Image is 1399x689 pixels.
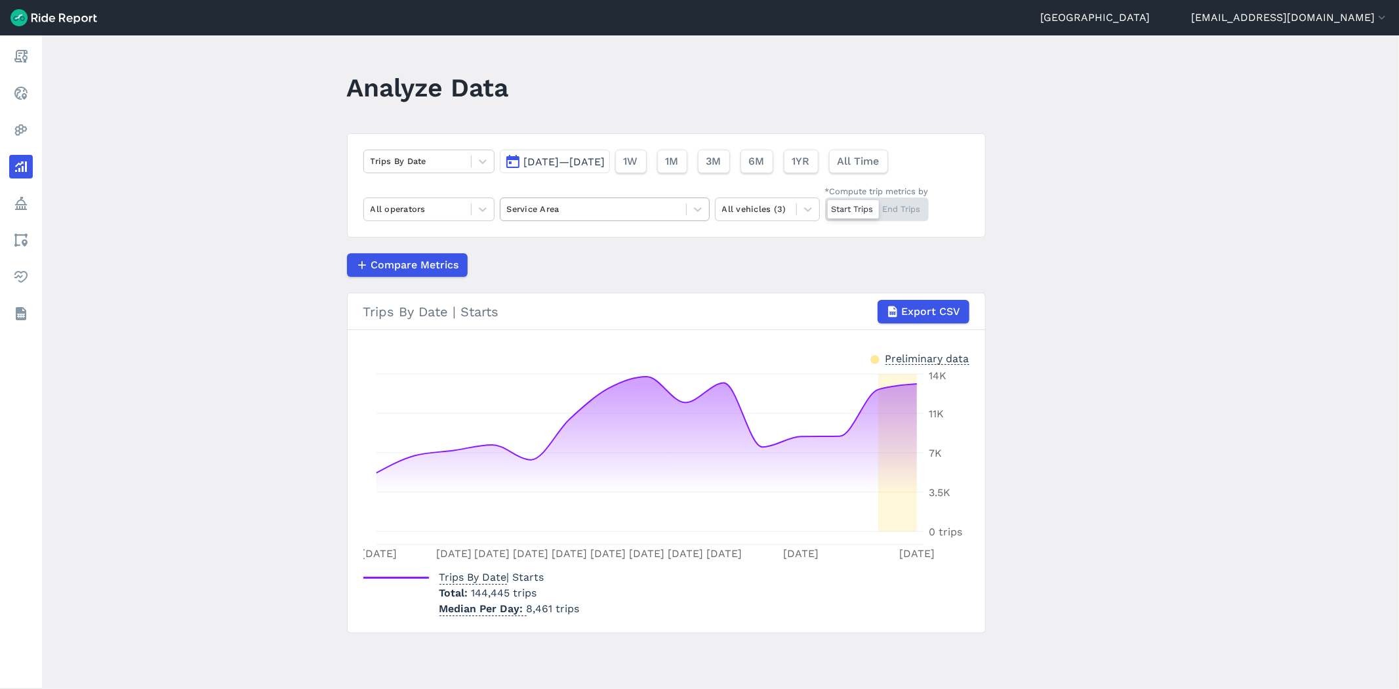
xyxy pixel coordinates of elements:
[347,253,468,277] button: Compare Metrics
[885,351,969,365] div: Preliminary data
[615,150,647,173] button: 1W
[829,150,888,173] button: All Time
[10,9,97,26] img: Ride Report
[667,547,702,560] tspan: [DATE]
[929,526,962,538] tspan: 0 trips
[899,547,935,560] tspan: [DATE]
[371,257,459,273] span: Compare Metrics
[9,155,33,178] a: Analyze
[363,300,969,324] div: Trips By Date | Starts
[524,156,605,168] span: [DATE]—[DATE]
[9,81,33,105] a: Realtime
[439,587,472,599] span: Total
[749,154,765,169] span: 6M
[9,45,33,68] a: Report
[472,587,537,599] span: 144,445 trips
[436,547,471,560] tspan: [DATE]
[792,154,810,169] span: 1YR
[825,185,929,198] div: *Compute trip metrics by
[624,154,638,169] span: 1W
[698,150,730,173] button: 3M
[666,154,679,169] span: 1M
[9,192,33,215] a: Policy
[9,118,33,142] a: Heatmaps
[500,150,610,173] button: [DATE]—[DATE]
[9,302,33,325] a: Datasets
[784,150,819,173] button: 1YR
[347,70,509,106] h1: Analyze Data
[929,447,942,459] tspan: 7K
[657,150,687,173] button: 1M
[361,547,396,560] tspan: [DATE]
[706,154,721,169] span: 3M
[474,547,510,560] tspan: [DATE]
[902,304,961,320] span: Export CSV
[1191,10,1389,26] button: [EMAIL_ADDRESS][DOMAIN_NAME]
[439,567,507,585] span: Trips By Date
[929,369,946,382] tspan: 14K
[740,150,773,173] button: 6M
[9,265,33,289] a: Health
[439,571,544,583] span: | Starts
[552,547,587,560] tspan: [DATE]
[929,407,944,420] tspan: 11K
[590,547,626,560] tspan: [DATE]
[838,154,880,169] span: All Time
[929,486,950,499] tspan: 3.5K
[439,598,527,616] span: Median Per Day
[513,547,548,560] tspan: [DATE]
[9,228,33,252] a: Areas
[1040,10,1150,26] a: [GEOGRAPHIC_DATA]
[878,300,969,324] button: Export CSV
[629,547,664,560] tspan: [DATE]
[706,547,741,560] tspan: [DATE]
[783,547,819,560] tspan: [DATE]
[439,601,580,617] p: 8,461 trips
